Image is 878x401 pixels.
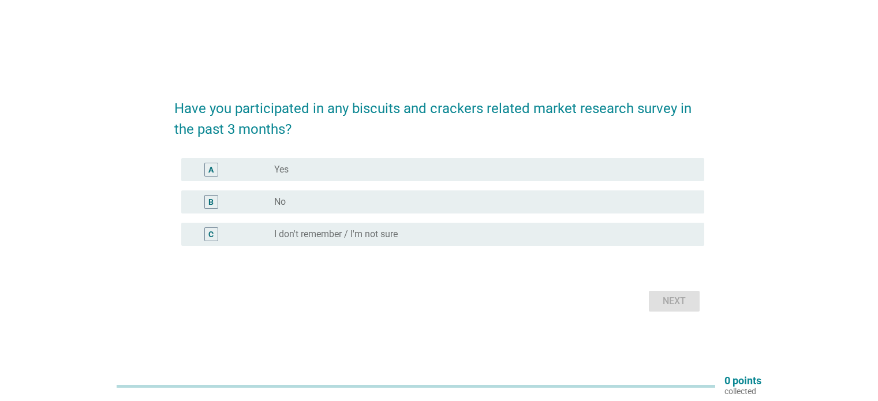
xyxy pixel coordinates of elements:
[274,228,398,240] label: I don't remember / I'm not sure
[208,196,214,208] div: B
[724,376,761,386] p: 0 points
[208,163,214,175] div: A
[274,196,286,208] label: No
[724,386,761,396] p: collected
[208,228,214,240] div: C
[274,164,289,175] label: Yes
[174,87,704,140] h2: Have you participated in any biscuits and crackers related market research survey in the past 3 m...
